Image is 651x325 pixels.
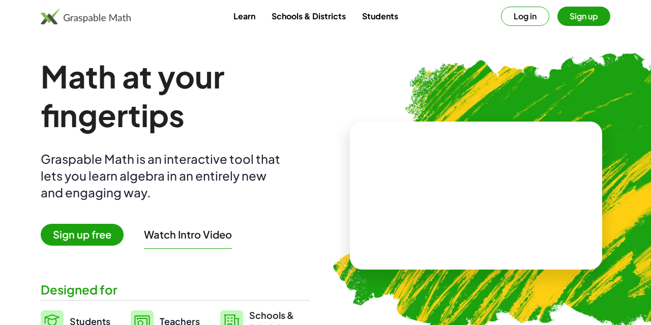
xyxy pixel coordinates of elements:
button: Sign up [557,7,610,26]
div: Designed for [41,281,309,298]
a: Students [354,7,406,25]
a: Learn [225,7,263,25]
a: Schools & Districts [263,7,354,25]
span: Sign up free [41,224,124,246]
video: What is this? This is dynamic math notation. Dynamic math notation plays a central role in how Gr... [400,157,552,233]
h1: Math at your fingertips [41,57,309,134]
button: Watch Intro Video [144,228,232,241]
div: Graspable Math is an interactive tool that lets you learn algebra in an entirely new and engaging... [41,151,285,201]
button: Log in [501,7,549,26]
